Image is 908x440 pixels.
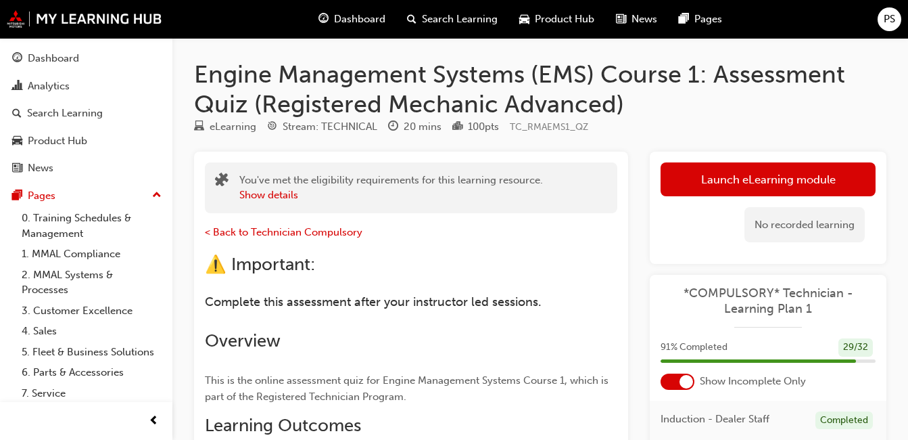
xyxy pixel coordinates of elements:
button: PS [878,7,901,31]
button: Pages [5,183,167,208]
span: car-icon [12,135,22,148]
span: Search Learning [422,12,498,27]
span: 91 % Completed [661,340,727,355]
span: up-icon [152,187,162,204]
span: search-icon [12,108,22,120]
div: Analytics [28,79,70,94]
span: Show Incomplete Only [700,374,806,389]
a: search-iconSearch Learning [396,5,508,33]
span: Complete this assessment after your instructor led sessions. [205,294,542,309]
button: DashboardAnalyticsSearch LearningProduct HubNews [5,43,167,183]
a: Analytics [5,74,167,99]
a: pages-iconPages [668,5,733,33]
a: 5. Fleet & Business Solutions [16,342,167,363]
div: Stream: TECHNICAL [283,119,377,135]
a: Dashboard [5,46,167,71]
span: podium-icon [452,121,462,133]
a: guage-iconDashboard [308,5,396,33]
span: Product Hub [535,12,594,27]
span: learningResourceType_ELEARNING-icon [194,121,204,133]
a: 0. Training Schedules & Management [16,208,167,244]
span: news-icon [616,11,626,28]
span: Learning Outcomes [205,415,361,436]
span: news-icon [12,162,22,175]
div: Duration [388,118,441,135]
span: Overview [205,330,281,351]
div: Type [194,118,256,135]
span: prev-icon [149,413,159,430]
span: guage-icon [318,11,329,28]
span: pages-icon [679,11,689,28]
div: News [28,160,53,176]
div: You've met the eligibility requirements for this learning resource. [239,173,543,203]
span: Pages [694,12,722,27]
div: eLearning [210,119,256,135]
span: clock-icon [388,121,398,133]
span: News [631,12,657,27]
span: Dashboard [334,12,385,27]
div: Search Learning [27,106,103,121]
h1: Engine Management Systems (EMS) Course 1: Assessment Quiz (Registered Mechanic Advanced) [194,60,886,118]
div: Product Hub [28,133,87,149]
div: Pages [28,188,55,204]
span: puzzle-icon [215,174,229,190]
img: mmal [7,10,162,28]
div: 20 mins [404,119,441,135]
a: 3. Customer Excellence [16,301,167,322]
a: Search Learning [5,101,167,126]
span: Induction - Dealer Staff [661,412,769,427]
a: Launch eLearning module [661,162,876,196]
div: Completed [815,412,873,430]
a: < Back to Technician Compulsory [205,226,362,238]
div: Dashboard [28,51,79,66]
div: No recorded learning [744,207,865,243]
div: Points [452,118,499,135]
button: Show details [239,188,298,203]
span: target-icon [267,121,277,133]
span: Learning resource code [510,121,588,133]
a: 1. MMAL Compliance [16,244,167,265]
span: ⚠️ Important: [205,254,315,275]
span: chart-icon [12,81,22,93]
a: news-iconNews [605,5,668,33]
a: 2. MMAL Systems & Processes [16,265,167,301]
span: PS [884,12,895,27]
a: 7. Service [16,383,167,404]
a: *COMPULSORY* Technician - Learning Plan 1 [661,286,876,316]
div: 100 pts [468,119,499,135]
a: car-iconProduct Hub [508,5,605,33]
div: Stream [267,118,377,135]
span: pages-icon [12,190,22,202]
span: search-icon [407,11,416,28]
span: car-icon [519,11,529,28]
span: This is the online assessment quiz for Engine Management Systems Course 1, which is part of the R... [205,374,611,403]
a: 6. Parts & Accessories [16,362,167,383]
a: Product Hub [5,129,167,154]
a: 4. Sales [16,321,167,342]
span: guage-icon [12,53,22,65]
div: 29 / 32 [838,338,873,357]
a: News [5,156,167,181]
